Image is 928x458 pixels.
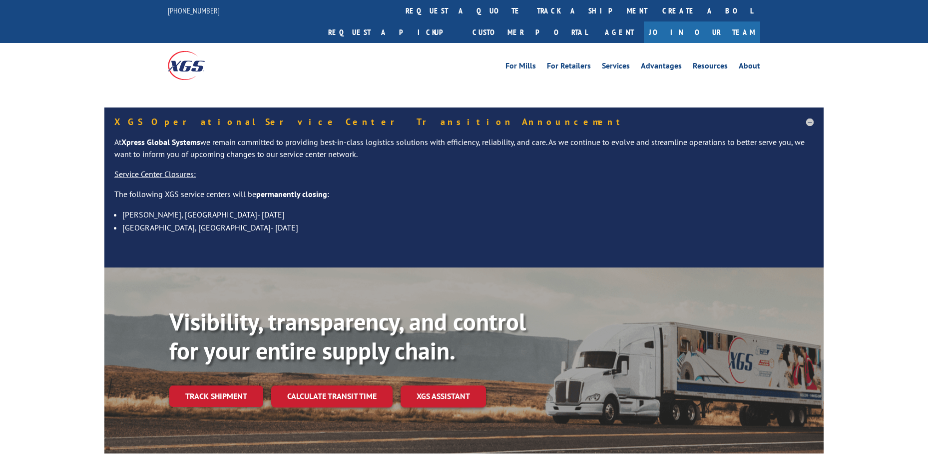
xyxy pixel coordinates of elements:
a: Advantages [641,62,682,73]
a: For Mills [505,62,536,73]
a: Customer Portal [465,21,595,43]
a: Request a pickup [321,21,465,43]
strong: Xpress Global Systems [121,137,200,147]
p: The following XGS service centers will be : [114,188,814,208]
li: [PERSON_NAME], [GEOGRAPHIC_DATA]- [DATE] [122,208,814,221]
a: Resources [693,62,728,73]
a: Services [602,62,630,73]
a: About [739,62,760,73]
a: XGS ASSISTANT [401,385,486,407]
a: Calculate transit time [271,385,393,407]
strong: permanently closing [256,189,327,199]
a: Join Our Team [644,21,760,43]
li: [GEOGRAPHIC_DATA], [GEOGRAPHIC_DATA]- [DATE] [122,221,814,234]
u: Service Center Closures: [114,169,196,179]
p: At we remain committed to providing best-in-class logistics solutions with efficiency, reliabilit... [114,136,814,168]
a: Agent [595,21,644,43]
h5: XGS Operational Service Center Transition Announcement [114,117,814,126]
a: Track shipment [169,385,263,406]
a: [PHONE_NUMBER] [168,5,220,15]
a: For Retailers [547,62,591,73]
b: Visibility, transparency, and control for your entire supply chain. [169,306,526,366]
